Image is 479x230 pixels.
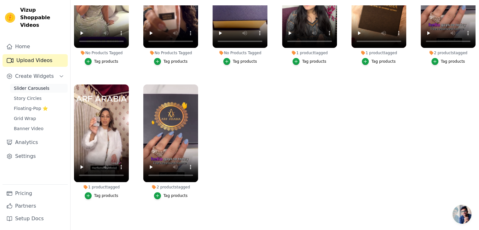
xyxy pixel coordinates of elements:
[14,85,49,91] span: Slider Carousels
[94,59,118,64] div: Tag products
[10,124,68,133] a: Banner Video
[3,212,68,225] a: Setup Docs
[351,50,406,55] div: 1 product tagged
[362,58,396,65] button: Tag products
[302,59,326,64] div: Tag products
[3,54,68,67] a: Upload Videos
[3,40,68,53] a: Home
[74,50,129,55] div: No Products Tagged
[10,114,68,123] a: Grid Wrap
[85,58,118,65] button: Tag products
[441,59,465,64] div: Tag products
[14,95,42,101] span: Story Circles
[371,59,396,64] div: Tag products
[15,72,54,80] span: Create Widgets
[282,50,337,55] div: 1 product tagged
[20,6,65,29] span: Vizup Shoppable Videos
[10,84,68,93] a: Slider Carousels
[14,115,36,122] span: Grid Wrap
[154,192,188,199] button: Tag products
[14,125,43,132] span: Banner Video
[74,185,129,190] div: 1 product tagged
[5,13,15,23] img: Vizup
[233,59,257,64] div: Tag products
[3,150,68,163] a: Settings
[3,136,68,149] a: Analytics
[10,94,68,103] a: Story Circles
[163,193,188,198] div: Tag products
[154,58,188,65] button: Tag products
[213,50,267,55] div: No Products Tagged
[421,50,476,55] div: 2 products tagged
[3,187,68,200] a: Pricing
[94,193,118,198] div: Tag products
[223,58,257,65] button: Tag products
[431,58,465,65] button: Tag products
[10,104,68,113] a: Floating-Pop ⭐
[453,205,471,224] div: Open chat
[143,185,198,190] div: 2 products tagged
[143,50,198,55] div: No Products Tagged
[163,59,188,64] div: Tag products
[3,200,68,212] a: Partners
[293,58,326,65] button: Tag products
[3,70,68,83] button: Create Widgets
[14,105,48,112] span: Floating-Pop ⭐
[85,192,118,199] button: Tag products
